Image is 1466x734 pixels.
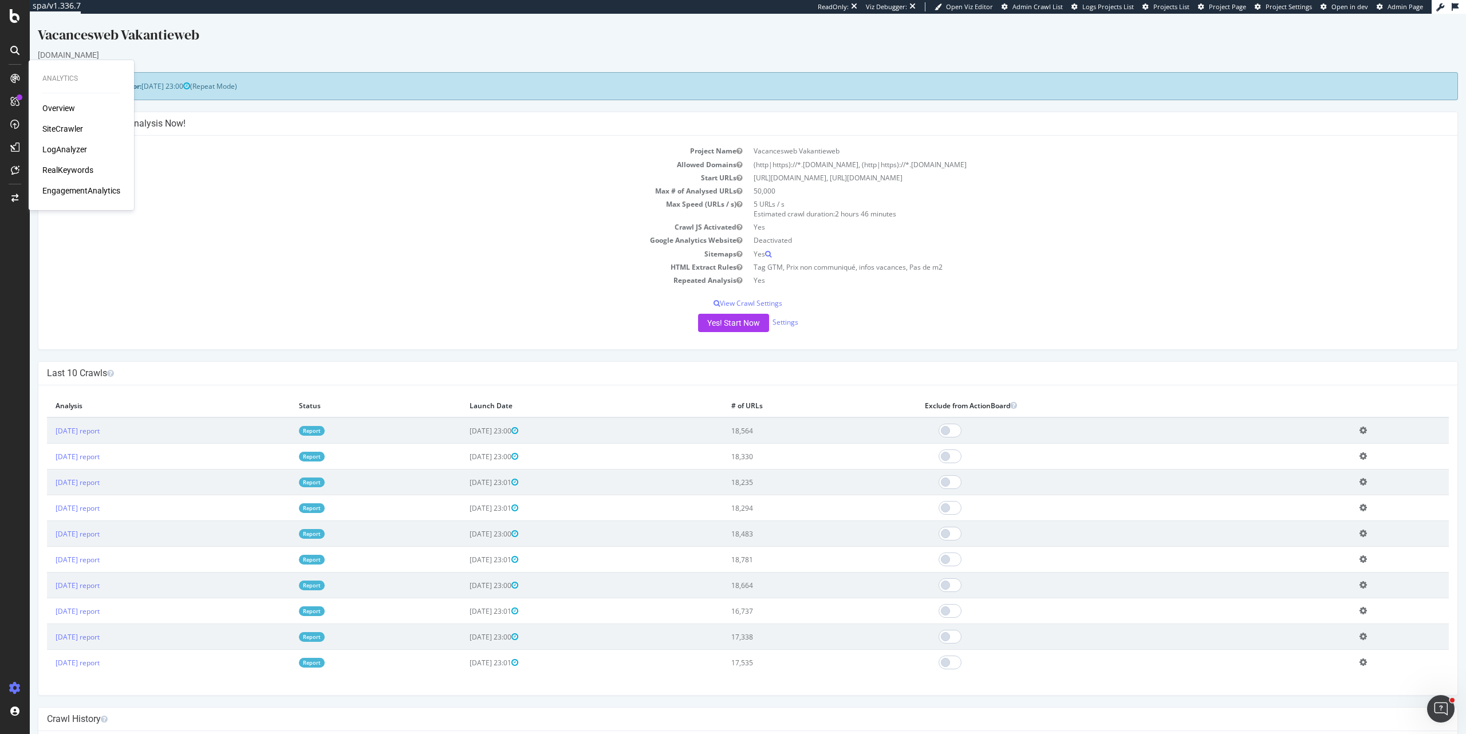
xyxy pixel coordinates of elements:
[693,533,886,559] td: 18,781
[440,618,488,628] span: [DATE] 23:00
[440,644,488,654] span: [DATE] 23:01
[8,11,1428,35] div: Vacancesweb Vakantieweb
[42,123,83,135] a: SiteCrawler
[1142,2,1189,11] a: Projects List
[17,104,1419,116] h4: Configure your New Analysis Now!
[693,430,886,456] td: 18,330
[718,260,1419,273] td: Yes
[269,515,295,525] a: Report
[42,185,120,196] a: EngagementAnalytics
[42,144,87,155] a: LogAnalyzer
[269,490,295,499] a: Report
[269,541,295,551] a: Report
[26,618,70,628] a: [DATE] report
[17,247,718,260] td: HTML Extract Rules
[26,593,70,602] a: [DATE] report
[440,541,488,551] span: [DATE] 23:01
[17,380,261,404] th: Analysis
[17,68,112,77] strong: Next Launch Scheduled for:
[17,171,718,184] td: Max # of Analysed URLs
[818,2,849,11] div: ReadOnly:
[693,507,886,533] td: 18,483
[1198,2,1246,11] a: Project Page
[26,515,70,525] a: [DATE] report
[693,482,886,507] td: 18,294
[26,541,70,551] a: [DATE] report
[693,380,886,404] th: # of URLs
[1002,2,1063,11] a: Admin Crawl List
[8,35,1428,47] div: [DOMAIN_NAME]
[17,184,718,207] td: Max Speed (URLs / s)
[26,567,70,577] a: [DATE] report
[269,593,295,602] a: Report
[269,618,295,628] a: Report
[693,559,886,585] td: 18,664
[693,636,886,662] td: 17,535
[17,144,718,157] td: Allowed Domains
[269,644,295,654] a: Report
[718,184,1419,207] td: 5 URLs / s Estimated crawl duration:
[1071,2,1134,11] a: Logs Projects List
[1331,2,1368,11] span: Open in dev
[866,2,907,11] div: Viz Debugger:
[269,464,295,473] a: Report
[1209,2,1246,11] span: Project Page
[718,247,1419,260] td: Tag GTM, Prix non communiqué, infos vacances, Pas de m2
[693,585,886,610] td: 16,737
[26,438,70,448] a: [DATE] report
[693,456,886,482] td: 18,235
[935,2,993,11] a: Open Viz Editor
[26,644,70,654] a: [DATE] report
[17,157,718,171] td: Start URLs
[718,207,1419,220] td: Yes
[112,68,160,77] span: [DATE] 23:00
[440,593,488,602] span: [DATE] 23:01
[269,567,295,577] a: Report
[17,354,1419,365] h4: Last 10 Crawls
[440,515,488,525] span: [DATE] 23:00
[26,412,70,422] a: [DATE] report
[805,195,866,205] span: 2 hours 46 minutes
[440,490,488,499] span: [DATE] 23:01
[261,380,431,404] th: Status
[26,464,70,473] a: [DATE] report
[1321,2,1368,11] a: Open in dev
[17,700,1419,711] h4: Crawl History
[431,380,693,404] th: Launch Date
[743,303,769,313] a: Settings
[1377,2,1423,11] a: Admin Page
[440,464,488,473] span: [DATE] 23:01
[17,285,1419,294] p: View Crawl Settings
[1012,2,1063,11] span: Admin Crawl List
[17,220,718,233] td: Google Analytics Website
[718,234,1419,247] td: Yes
[440,412,488,422] span: [DATE] 23:00
[440,567,488,577] span: [DATE] 23:00
[1388,2,1423,11] span: Admin Page
[42,74,120,84] div: Analytics
[718,131,1419,144] td: Vacancesweb Vakantieweb
[440,438,488,448] span: [DATE] 23:00
[42,164,93,176] a: RealKeywords
[693,404,886,430] td: 18,564
[1427,695,1455,723] iframe: Intercom live chat
[718,144,1419,157] td: (http|https)://*.[DOMAIN_NAME], (http|https)://*.[DOMAIN_NAME]
[886,380,1321,404] th: Exclude from ActionBoard
[269,438,295,448] a: Report
[718,157,1419,171] td: [URL][DOMAIN_NAME], [URL][DOMAIN_NAME]
[17,260,718,273] td: Repeated Analysis
[1082,2,1134,11] span: Logs Projects List
[8,58,1428,86] div: (Repeat Mode)
[42,102,75,114] a: Overview
[693,610,886,636] td: 17,338
[946,2,993,11] span: Open Viz Editor
[17,131,718,144] td: Project Name
[26,490,70,499] a: [DATE] report
[668,300,739,318] button: Yes! Start Now
[718,220,1419,233] td: Deactivated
